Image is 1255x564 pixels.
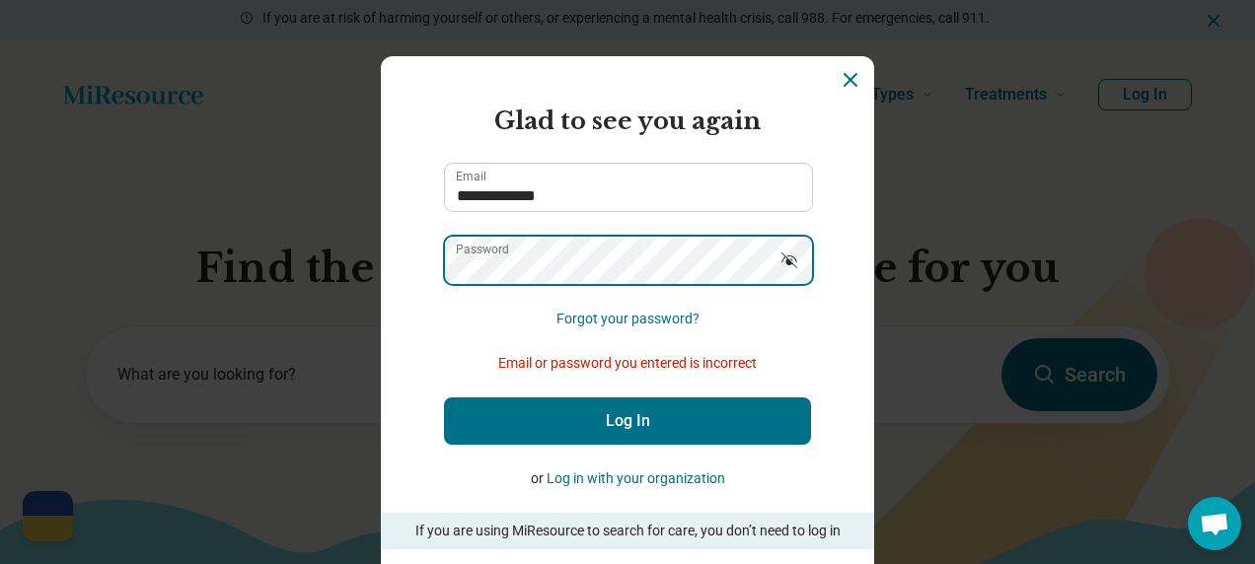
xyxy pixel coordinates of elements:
[444,397,811,445] button: Log In
[556,309,700,329] button: Forgot your password?
[444,353,811,374] p: Email or password you entered is incorrect
[444,104,811,139] h2: Glad to see you again
[768,236,811,283] button: Show password
[839,68,862,92] button: Dismiss
[456,171,486,182] label: Email
[456,244,509,255] label: Password
[547,468,725,489] button: Log in with your organization
[408,521,847,541] p: If you are using MiResource to search for care, you don’t need to log in
[444,468,811,489] p: or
